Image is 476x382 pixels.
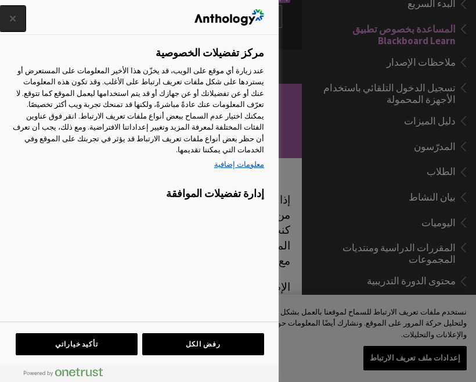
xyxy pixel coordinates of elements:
a: مزيد من المعلومات حول خصوصيتك, يفتح في علامة تبويب جديدة [10,159,264,170]
a: Powered by OneTrust يفتح في علامة تبويب جديدة [15,367,103,382]
button: تأكيد خياراتي [16,333,138,355]
img: Powered by OneTrust يفتح في علامة تبويب جديدة [24,367,103,377]
div: شعار الشركة [194,6,264,29]
button: رفض الكل [142,333,264,355]
h3: إدارة تفضيلات الموافقة [10,187,264,206]
div: عند زيارة أي موقع على الويب، قد يخزّن هذا الأخير المعلومات على المستعرض أو يستردها على شكل ملفات ... [10,65,264,173]
h2: مركز تفضيلات الخصوصية [156,47,264,59]
img: شعار الشركة [194,9,264,26]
